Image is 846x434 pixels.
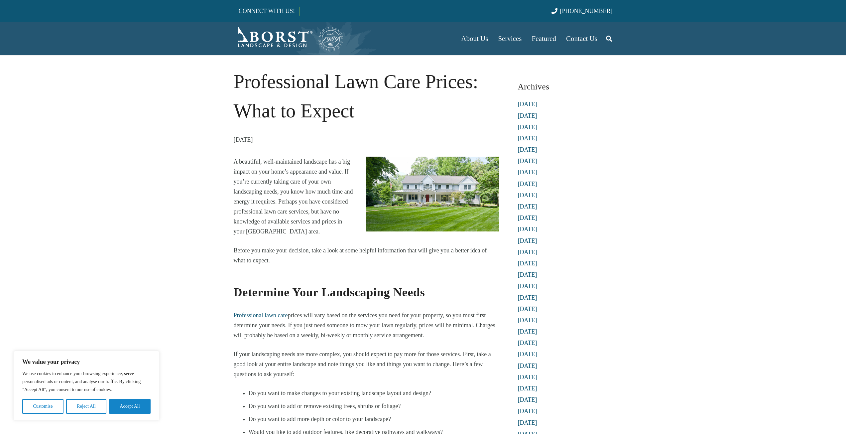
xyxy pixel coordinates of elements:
[518,306,537,312] a: [DATE]
[234,310,499,340] p: prices will vary based on the services you need for your property, so you must first determine yo...
[518,408,537,414] a: [DATE]
[602,30,616,47] a: Search
[518,146,537,153] a: [DATE]
[234,157,499,236] p: A beautiful, well-maintained landscape has a big impact on your home’s appearance and value. If y...
[234,3,300,19] a: CONNECT WITH US!
[518,249,537,255] a: [DATE]
[493,22,527,55] a: Services
[518,271,537,278] a: [DATE]
[249,388,499,398] li: Do you want to make changes to your existing landscape layout and design?
[566,35,597,43] span: Contact Us
[527,22,561,55] a: Featured
[518,328,537,335] a: [DATE]
[234,312,288,319] a: Professional lawn care
[518,351,537,358] a: [DATE]
[518,181,537,187] a: [DATE]
[234,67,499,126] h1: Professional Lawn Care Prices: What to Expect
[532,35,556,43] span: Featured
[456,22,493,55] a: About Us
[249,401,499,411] li: Do you want to add or remove existing trees, shrubs or foliage?
[366,157,499,231] img: professional lawn care
[560,8,613,14] span: [PHONE_NUMBER]
[518,226,537,232] a: [DATE]
[518,101,537,107] a: [DATE]
[249,414,499,424] li: Do you want to add more depth or color to your landscape?
[461,35,488,43] span: About Us
[234,135,253,145] time: 25 February 2015 at 12:00:38 America/New_York
[518,374,537,380] a: [DATE]
[518,294,537,301] a: [DATE]
[234,25,344,52] a: Borst-Logo
[498,35,522,43] span: Services
[518,192,537,199] a: [DATE]
[22,399,63,414] button: Customise
[518,112,537,119] a: [DATE]
[13,351,160,421] div: We value your privacy
[518,158,537,164] a: [DATE]
[518,283,537,289] a: [DATE]
[518,396,537,403] a: [DATE]
[22,370,151,394] p: We use cookies to enhance your browsing experience, serve personalised ads or content, and analys...
[561,22,602,55] a: Contact Us
[518,169,537,176] a: [DATE]
[66,399,106,414] button: Reject All
[518,317,537,324] a: [DATE]
[109,399,151,414] button: Accept All
[551,8,612,14] a: [PHONE_NUMBER]
[518,79,613,94] h3: Archives
[518,237,537,244] a: [DATE]
[518,362,537,369] a: [DATE]
[518,203,537,210] a: [DATE]
[518,385,537,392] a: [DATE]
[518,124,537,130] a: [DATE]
[234,286,425,299] strong: Determine Your Landscaping Needs
[518,340,537,346] a: [DATE]
[22,358,151,366] p: We value your privacy
[234,245,499,265] p: Before you make your decision, take a look at some helpful information that will give you a bette...
[518,135,537,142] a: [DATE]
[518,419,537,426] a: [DATE]
[518,260,537,267] a: [DATE]
[234,349,499,379] p: If your landscaping needs are more complex, you should expect to pay more for those services. Fir...
[518,215,537,221] a: [DATE]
